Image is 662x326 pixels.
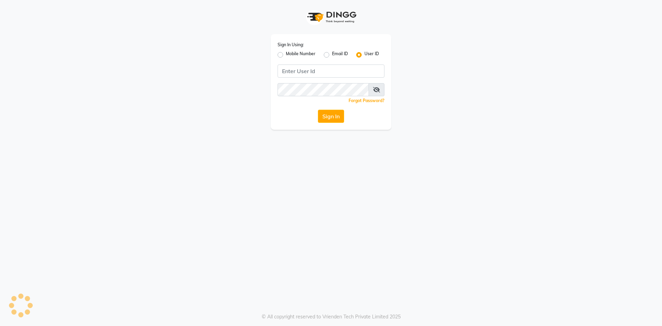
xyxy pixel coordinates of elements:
[278,83,369,96] input: Username
[278,42,304,48] label: Sign In Using:
[286,51,315,59] label: Mobile Number
[349,98,384,103] a: Forgot Password?
[332,51,348,59] label: Email ID
[364,51,379,59] label: User ID
[278,65,384,78] input: Username
[318,110,344,123] button: Sign In
[303,7,359,27] img: logo1.svg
